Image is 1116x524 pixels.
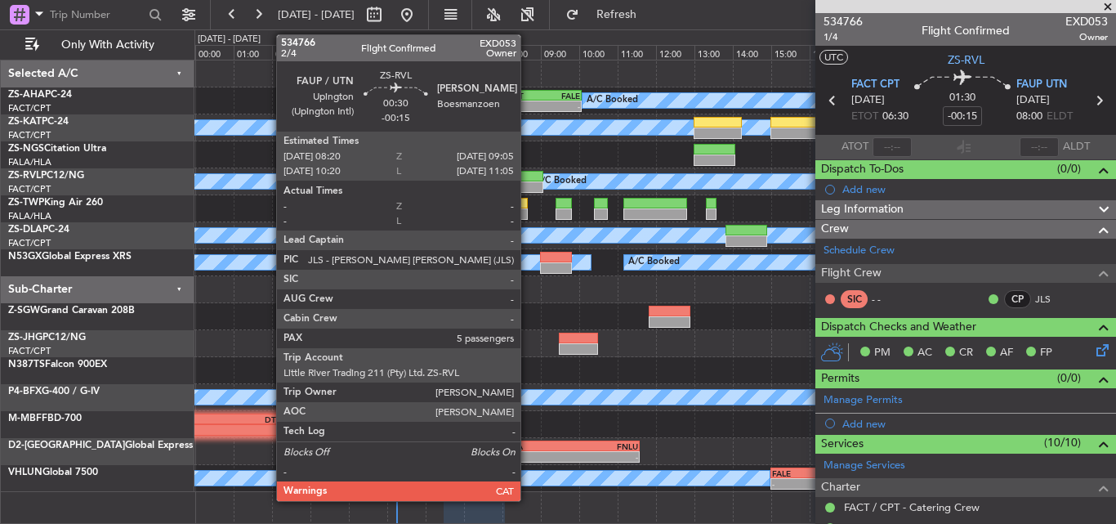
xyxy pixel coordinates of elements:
a: ZS-RVLPC12/NG [8,171,84,181]
div: FALE [542,91,580,101]
span: D2-[GEOGRAPHIC_DATA] [8,441,125,450]
div: 03:00 [310,45,349,60]
div: - [570,452,637,462]
div: DTTA [126,414,286,424]
span: VHLUN [8,468,42,477]
a: FACT/CPT [8,102,51,114]
div: A/C Booked [587,88,638,113]
a: Z-SGWGrand Caravan 208B [8,306,135,316]
a: D2-[GEOGRAPHIC_DATA]Global Express [8,441,193,450]
div: 13:00 [694,45,733,60]
a: FACT/CPT [8,237,51,249]
button: Only With Activity [18,32,177,58]
div: - [503,452,570,462]
span: Dispatch To-Dos [821,160,904,179]
a: VHLUNGlobal 7500 [8,468,98,477]
span: (10/10) [1044,434,1081,451]
span: [DATE] [1016,92,1050,109]
span: 534766 [824,13,863,30]
div: 02:00 [272,45,310,60]
div: A/C Booked [535,169,587,194]
span: ZS-TWP [8,198,44,208]
div: A/C Booked [628,250,680,275]
span: Leg Information [821,200,904,219]
div: 14:00 [733,45,771,60]
div: Flight Confirmed [922,22,1010,39]
a: ZS-DLAPC-24 [8,225,69,235]
span: Z-SGW [8,306,40,316]
span: P4-BFX [8,387,42,396]
span: ATOT [841,139,868,155]
div: 15:00 [771,45,810,60]
a: FALA/HLA [8,210,51,222]
button: Refresh [558,2,656,28]
span: (0/0) [1057,369,1081,387]
div: - [772,479,1012,489]
span: EXD053 [1065,13,1108,30]
span: FAUP UTN [1016,77,1067,93]
span: ETOT [851,109,878,125]
span: Owner [1065,30,1108,44]
div: - [407,344,439,354]
a: FALA/HLA [8,156,51,168]
a: Schedule Crew [824,243,895,259]
span: Only With Activity [42,39,172,51]
a: FACT/CPT [8,129,51,141]
span: ZS-RVL [8,171,41,181]
div: FALE [772,468,1012,478]
span: CR [959,345,973,361]
div: 04:00 [349,45,387,60]
div: CP [1004,290,1031,308]
a: ZS-AHAPC-24 [8,90,72,100]
div: 09:00 [541,45,579,60]
div: 16:00 [810,45,848,60]
div: A/C Unavailable [430,169,498,194]
input: --:-- [873,137,912,157]
div: SIC [841,290,868,308]
span: Crew [821,220,849,239]
span: ELDT [1047,109,1073,125]
a: N53GXGlobal Express XRS [8,252,132,262]
span: 1/4 [824,30,863,44]
span: Refresh [583,9,651,20]
div: - - [872,292,908,307]
span: ZS-RVL [948,52,984,69]
div: - [126,425,286,435]
span: Charter [821,478,860,497]
a: ZS-TWPKing Air 260 [8,198,103,208]
span: (0/0) [1057,160,1081,177]
span: ALDT [1063,139,1090,155]
span: AF [1000,345,1013,361]
a: ZS-JHGPC12/NG [8,333,86,343]
span: Flight Crew [821,264,882,283]
span: M-MBFF [8,414,47,423]
a: JLS [1035,292,1072,307]
a: ZS-NGSCitation Ultra [8,144,106,154]
div: FACT [503,91,542,101]
span: Permits [821,369,859,388]
div: DTTA [324,414,376,424]
div: - [503,101,542,111]
span: N53GX [8,252,42,262]
div: 07:00 [464,45,502,60]
a: FACT/CPT [8,345,51,357]
span: 08:00 [1016,109,1042,125]
div: - [324,425,376,435]
span: ZS-DLA [8,225,42,235]
a: Manage Services [824,458,905,474]
span: Services [821,435,864,454]
div: 01:00 [234,45,272,60]
div: 11:00 [618,45,656,60]
a: M-MBFFBD-700 [8,414,82,423]
div: EGCC [375,414,426,424]
span: N387TS [8,360,45,369]
span: ZS-JHG [8,333,42,343]
span: [DATE] - [DATE] [278,7,355,22]
div: 12:00 [656,45,694,60]
div: 05:00 [387,45,426,60]
a: N387TSFalcon 900EX [8,360,107,369]
span: PM [874,345,891,361]
a: Manage Permits [824,392,903,409]
div: 00:00 [195,45,234,60]
a: P4-BFXG-400 / G-IV [8,387,100,396]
